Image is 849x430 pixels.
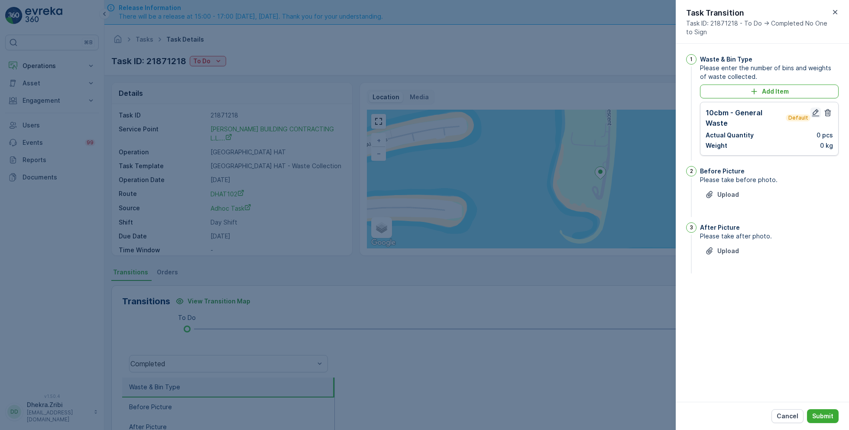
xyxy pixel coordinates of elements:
span: Please take after photo. [700,232,839,241]
p: Add Item [762,87,789,96]
p: 0 pcs [817,131,833,140]
p: After Picture [700,223,740,232]
p: Actual Quantity [706,131,754,140]
p: Weight [706,141,727,150]
button: Upload File [700,244,744,258]
p: 0 kg [820,141,833,150]
p: Cancel [777,412,798,420]
p: Waste & Bin Type [700,55,752,64]
span: Please take before photo. [700,176,839,184]
p: Submit [812,412,833,420]
p: Task Transition [686,7,830,19]
p: Upload [717,247,739,255]
span: Task ID: 21871218 - To Do -> Completed No One to Sign [686,19,830,36]
p: Upload [717,190,739,199]
button: Cancel [771,409,804,423]
button: Upload File [700,188,744,202]
p: Default [787,114,809,121]
button: Add Item [700,85,839,98]
p: 10cbm - General Waste [706,107,784,128]
p: Before Picture [700,167,745,176]
div: 1 [686,54,697,65]
div: 3 [686,222,697,233]
button: Submit [807,409,839,423]
div: 2 [686,166,697,176]
span: Please enter the number of bins and weights of waste collected. [700,64,839,81]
